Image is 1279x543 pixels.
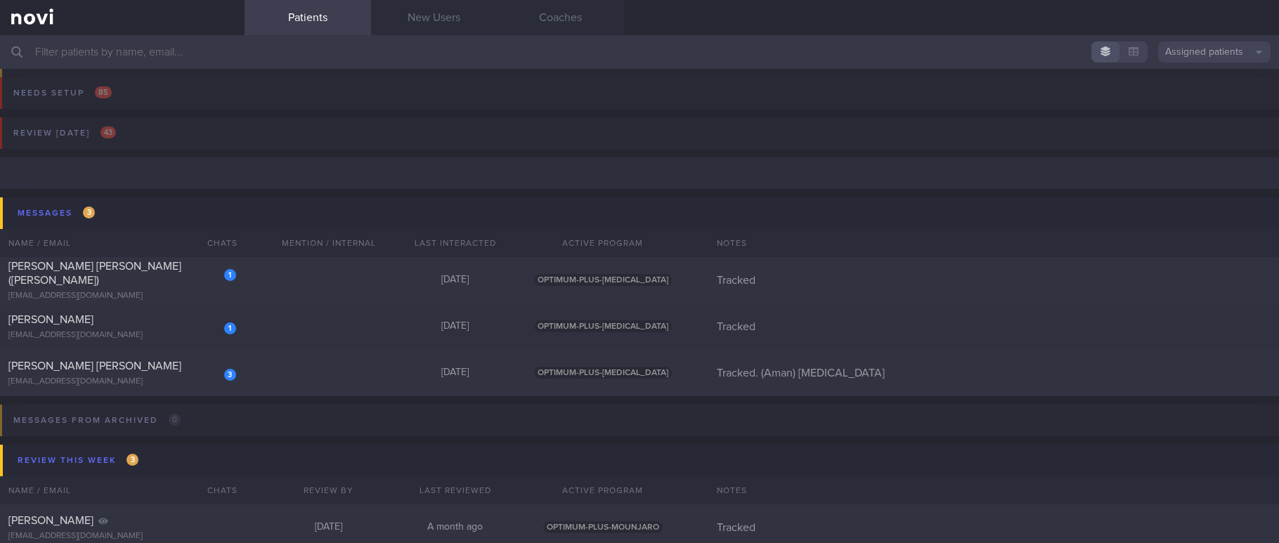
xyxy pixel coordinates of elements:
[10,84,115,103] div: Needs setup
[83,207,95,218] span: 3
[266,521,392,534] div: [DATE]
[224,369,236,381] div: 3
[392,274,519,287] div: [DATE]
[708,273,1279,287] div: Tracked
[14,204,98,223] div: Messages
[188,476,245,504] div: Chats
[708,476,1279,504] div: Notes
[8,291,236,301] div: [EMAIL_ADDRESS][DOMAIN_NAME]
[14,451,142,470] div: Review this week
[100,126,116,138] span: 43
[266,476,392,504] div: Review By
[8,377,236,387] div: [EMAIL_ADDRESS][DOMAIN_NAME]
[708,229,1279,257] div: Notes
[10,411,184,430] div: Messages from Archived
[543,521,663,533] span: OPTIMUM-PLUS-MOUNJARO
[224,322,236,334] div: 1
[10,124,119,143] div: Review [DATE]
[95,86,112,98] span: 85
[169,414,181,426] span: 0
[708,366,1279,380] div: Tracked. (Aman) [MEDICAL_DATA]
[1158,41,1271,63] button: Assigned patients
[8,261,181,286] span: [PERSON_NAME] [PERSON_NAME] ([PERSON_NAME])
[266,229,392,257] div: Mention / Internal
[8,314,93,325] span: [PERSON_NAME]
[8,531,236,542] div: [EMAIL_ADDRESS][DOMAIN_NAME]
[519,229,687,257] div: Active Program
[519,476,687,504] div: Active Program
[534,320,672,332] span: OPTIMUM-PLUS-[MEDICAL_DATA]
[8,360,181,372] span: [PERSON_NAME] [PERSON_NAME]
[392,320,519,333] div: [DATE]
[708,320,1279,334] div: Tracked
[392,476,519,504] div: Last Reviewed
[8,515,93,526] span: [PERSON_NAME]
[188,229,245,257] div: Chats
[8,330,236,341] div: [EMAIL_ADDRESS][DOMAIN_NAME]
[392,229,519,257] div: Last Interacted
[708,521,1279,535] div: Tracked
[126,454,138,466] span: 3
[224,269,236,281] div: 1
[392,367,519,379] div: [DATE]
[534,274,672,286] span: OPTIMUM-PLUS-[MEDICAL_DATA]
[392,521,519,534] div: A month ago
[534,367,672,379] span: OPTIMUM-PLUS-[MEDICAL_DATA]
